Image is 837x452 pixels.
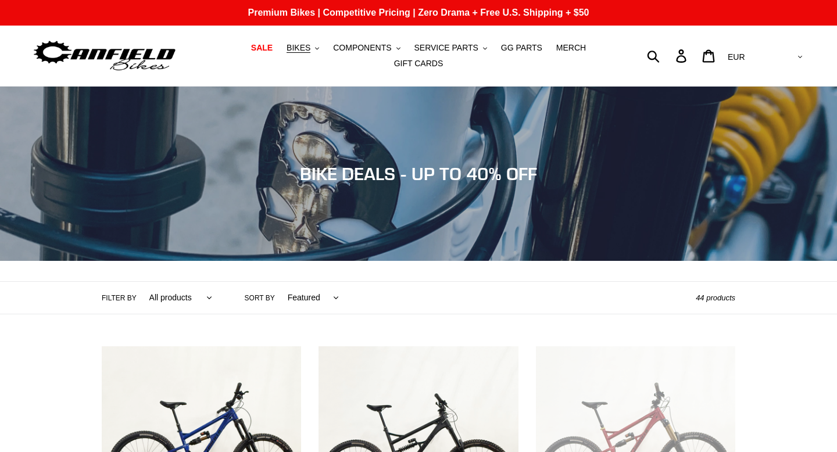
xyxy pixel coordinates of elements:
[696,293,735,302] span: 44 products
[102,293,137,303] label: Filter by
[281,40,325,56] button: BIKES
[245,293,275,303] label: Sort by
[251,43,273,53] span: SALE
[414,43,478,53] span: SERVICE PARTS
[501,43,542,53] span: GG PARTS
[245,40,278,56] a: SALE
[333,43,391,53] span: COMPONENTS
[388,56,449,71] a: GIFT CARDS
[408,40,492,56] button: SERVICE PARTS
[287,43,310,53] span: BIKES
[653,43,683,69] input: Search
[300,163,537,184] span: BIKE DEALS - UP TO 40% OFF
[556,43,586,53] span: MERCH
[495,40,548,56] a: GG PARTS
[394,59,443,69] span: GIFT CARDS
[327,40,406,56] button: COMPONENTS
[32,38,177,74] img: Canfield Bikes
[550,40,592,56] a: MERCH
